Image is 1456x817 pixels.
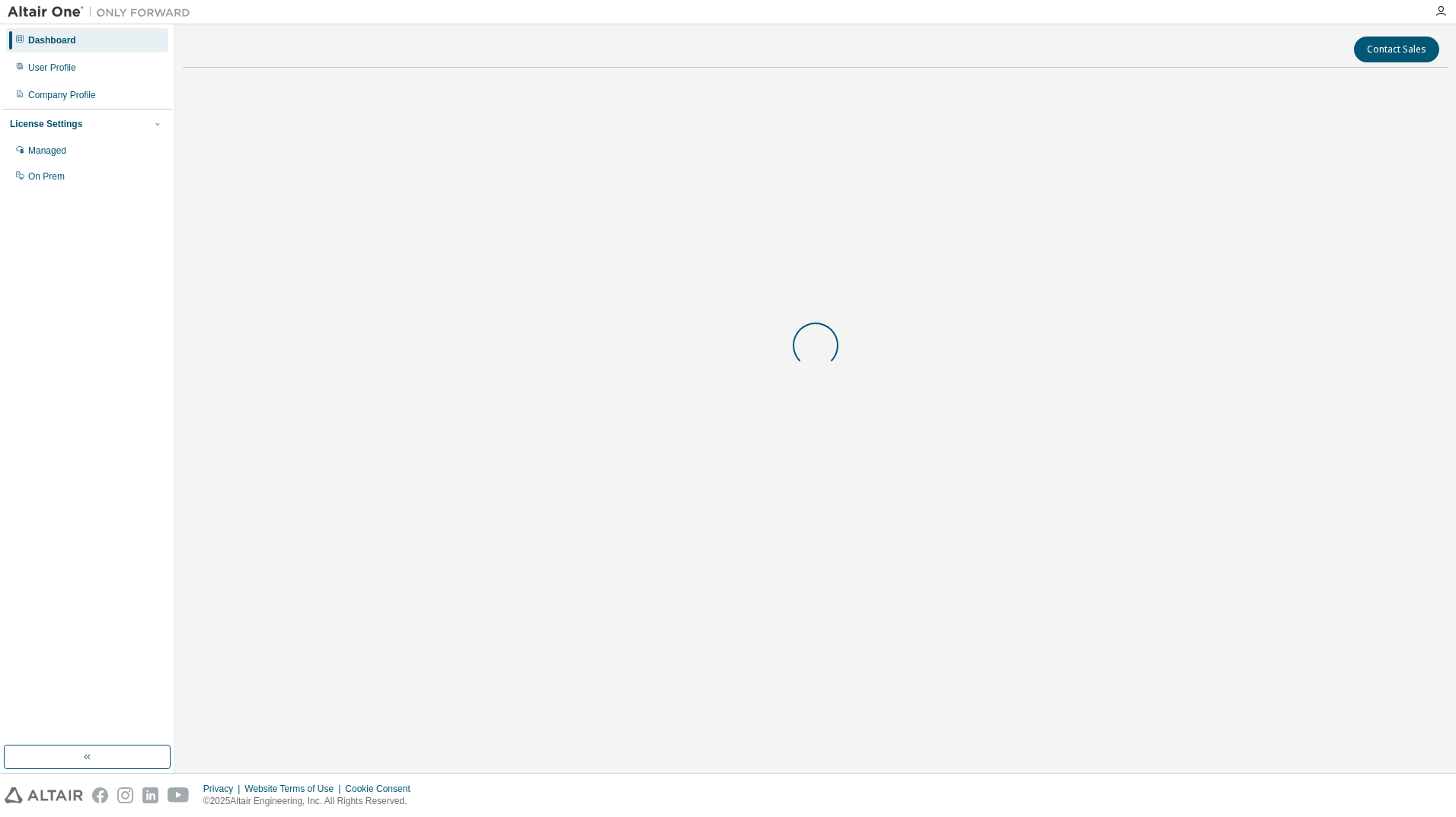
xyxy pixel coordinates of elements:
img: linkedin.svg [142,787,158,803]
div: Cookie Consent [345,783,419,795]
img: facebook.svg [92,787,108,803]
div: Dashboard [28,34,76,46]
img: Altair One [8,5,198,20]
img: altair_logo.svg [5,787,83,803]
div: Company Profile [28,89,96,101]
div: Managed [28,145,66,157]
button: Contact Sales [1354,37,1439,62]
div: License Settings [10,118,82,130]
div: On Prem [28,170,65,183]
p: © 2025 Altair Engineering, Inc. All Rights Reserved. [203,795,420,808]
img: youtube.svg [168,787,190,803]
div: Website Terms of Use [244,783,345,795]
img: instagram.svg [117,787,133,803]
div: User Profile [28,62,76,74]
div: Privacy [203,783,244,795]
